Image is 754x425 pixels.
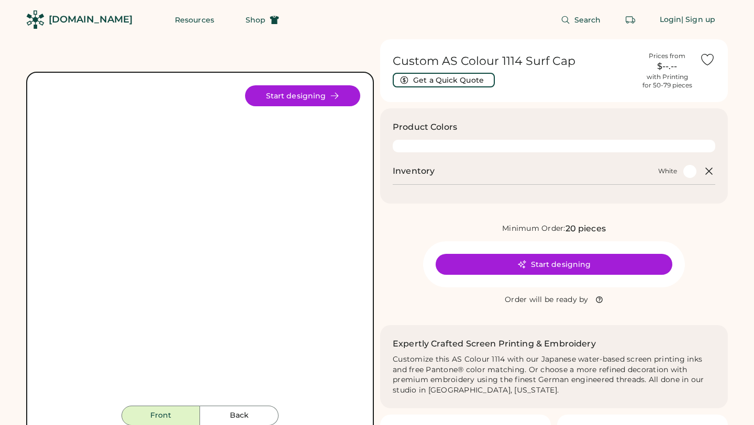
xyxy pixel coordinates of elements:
h1: Custom AS Colour 1114 Surf Cap [393,54,635,69]
button: Search [548,9,614,30]
span: Search [574,16,601,24]
div: Prices from [649,52,685,60]
h3: Product Colors [393,121,457,133]
div: [DOMAIN_NAME] [49,13,132,26]
div: with Printing for 50-79 pieces [642,73,692,90]
button: Resources [162,9,227,30]
button: Shop [233,9,292,30]
div: $--.-- [641,60,693,73]
div: Order will be ready by [505,295,589,305]
div: | Sign up [681,15,715,25]
div: White [658,167,677,175]
button: Start designing [245,85,360,106]
button: Start designing [436,254,672,275]
div: 1114 Style Image [40,85,360,406]
img: Rendered Logo - Screens [26,10,45,29]
div: Login [660,15,682,25]
img: 1114 - White Front Image [40,85,360,406]
button: Retrieve an order [620,9,641,30]
h2: Inventory [393,165,435,177]
div: Customize this AS Colour 1114 with our Japanese water-based screen printing inks and free Pantone... [393,354,715,396]
div: 20 pieces [565,222,606,235]
h2: Expertly Crafted Screen Printing & Embroidery [393,338,596,350]
button: Get a Quick Quote [393,73,495,87]
div: Minimum Order: [502,223,565,234]
span: Shop [246,16,265,24]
